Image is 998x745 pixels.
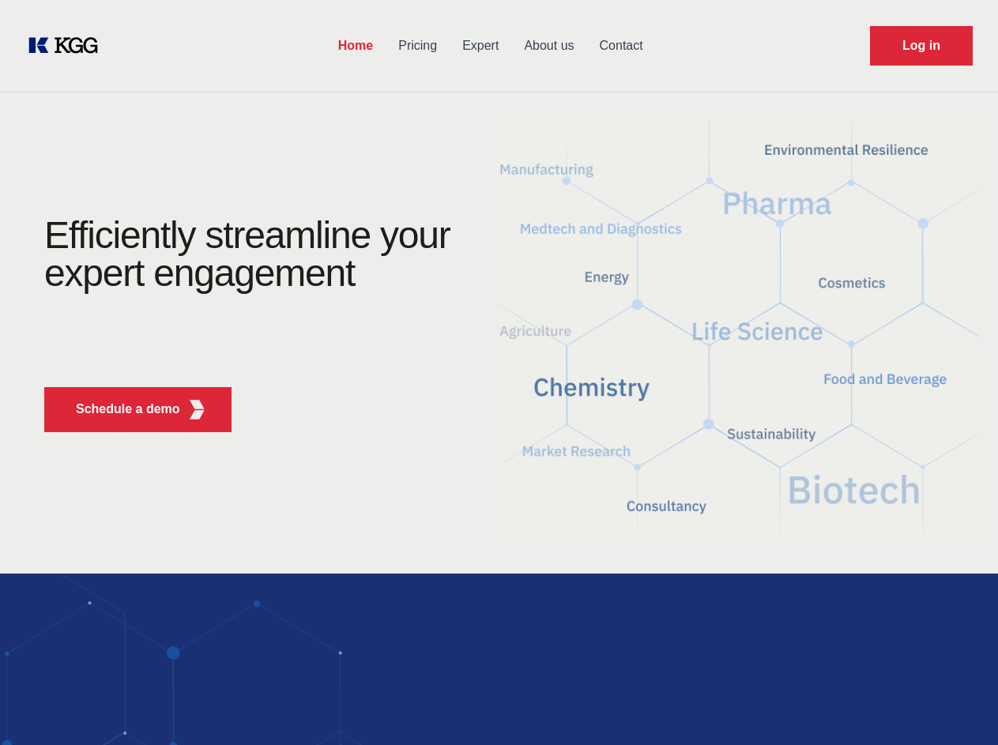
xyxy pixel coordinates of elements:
a: Pricing [386,25,450,66]
button: Schedule a demoKGG Fifth Element RED [44,387,232,432]
img: KGG Fifth Element RED [187,400,207,420]
a: KOL Knowledge Platform: Talk to Key External Experts (KEE) [25,33,111,58]
h1: Efficiently streamline your expert engagement [44,216,474,292]
a: Contact [587,25,656,66]
a: Expert [450,25,511,66]
img: KGG Fifth Element RED [499,103,980,558]
a: Home [326,25,386,66]
a: Request Demo [870,26,973,66]
p: Schedule a demo [76,400,180,419]
a: About us [511,25,586,66]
